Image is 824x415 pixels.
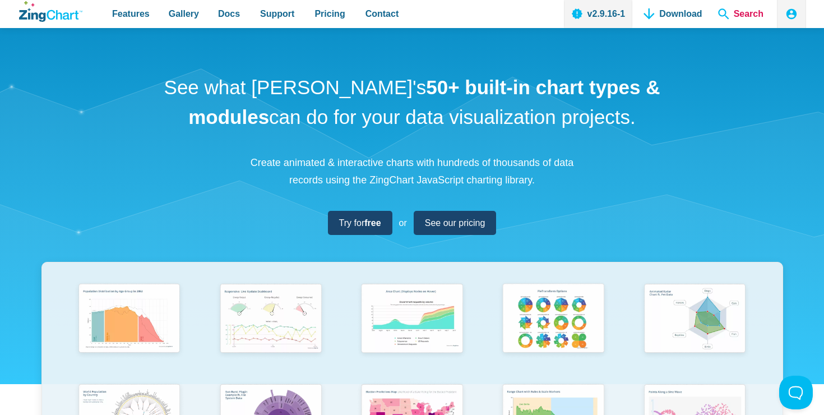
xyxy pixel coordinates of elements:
a: Animated Radar Chart ft. Pet Data [624,279,765,380]
span: Features [112,6,150,21]
a: Responsive Live Update Dashboard [200,279,341,380]
span: Pricing [314,6,345,21]
img: Pie Transform Options [497,279,610,360]
a: Pie Transform Options [483,279,624,380]
a: ZingChart Logo. Click to return to the homepage [19,1,82,22]
img: Population Distribution by Age Group in 2052 [73,279,186,360]
img: Responsive Live Update Dashboard [214,279,327,360]
h1: See what [PERSON_NAME]'s can do for your data visualization projects. [160,73,664,132]
span: Docs [218,6,240,21]
strong: 50+ built-in chart types & modules [188,76,660,128]
img: Animated Radar Chart ft. Pet Data [638,279,752,360]
span: See our pricing [425,215,485,230]
a: See our pricing [414,211,497,235]
iframe: Toggle Customer Support [779,376,813,409]
strong: free [364,218,381,228]
p: Create animated & interactive charts with hundreds of thousands of data records using the ZingCha... [244,154,580,188]
span: or [399,215,407,230]
span: Contact [365,6,399,21]
span: Gallery [169,6,199,21]
img: Area Chart (Displays Nodes on Hover) [355,279,469,360]
span: Try for [339,215,381,230]
span: Support [260,6,294,21]
a: Try forfree [328,211,392,235]
a: Area Chart (Displays Nodes on Hover) [341,279,483,380]
a: Population Distribution by Age Group in 2052 [59,279,200,380]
